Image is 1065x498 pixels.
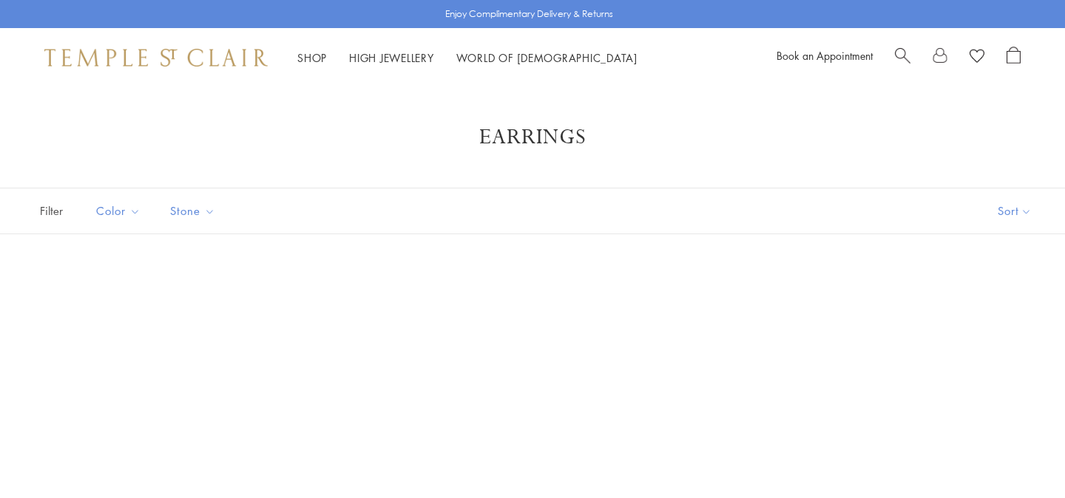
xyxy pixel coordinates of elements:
a: Book an Appointment [777,48,873,63]
a: World of [DEMOGRAPHIC_DATA]World of [DEMOGRAPHIC_DATA] [456,50,638,65]
span: Stone [163,202,226,220]
a: View Wishlist [970,47,984,69]
button: Stone [159,194,226,228]
span: Color [89,202,152,220]
p: Enjoy Complimentary Delivery & Returns [445,7,613,21]
a: ShopShop [297,50,327,65]
button: Show sort by [964,188,1065,233]
a: Open Shopping Bag [1007,47,1021,69]
a: Search [895,47,910,69]
button: Color [85,194,152,228]
nav: Main navigation [297,49,638,67]
a: High JewelleryHigh Jewellery [349,50,434,65]
img: Temple St. Clair [44,49,268,66]
h1: Earrings [59,124,1006,151]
